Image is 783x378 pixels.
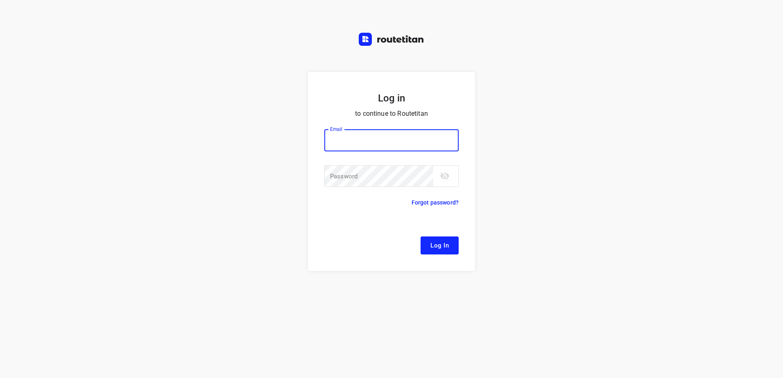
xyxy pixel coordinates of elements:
[421,236,459,254] button: Log In
[412,198,459,207] p: Forgot password?
[437,168,453,184] button: toggle password visibility
[324,92,459,105] h5: Log in
[359,33,424,46] img: Routetitan
[324,108,459,119] p: to continue to Routetitan
[430,240,449,251] span: Log In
